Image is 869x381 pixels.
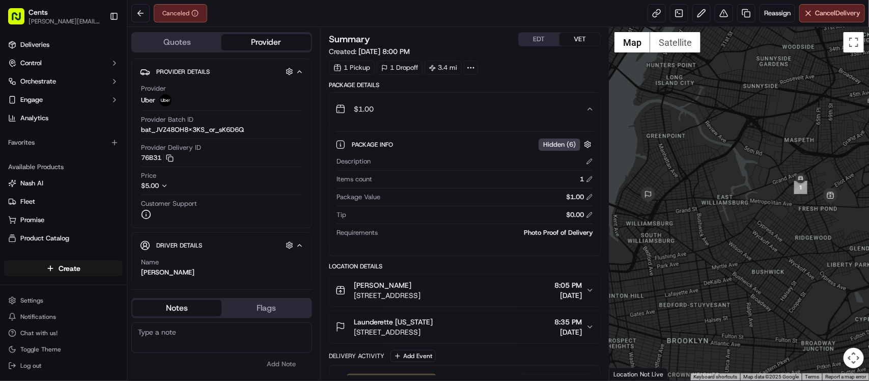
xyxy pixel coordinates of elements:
span: Deliveries [20,40,49,49]
span: Provider [141,84,166,93]
a: Fleet [8,197,119,206]
a: Report a map error [825,374,866,379]
button: $1.00 [329,93,600,125]
a: Terms (opens in new tab) [805,374,819,379]
span: • [85,158,88,166]
button: Show street map [614,32,650,52]
img: uber-new-logo.jpeg [159,94,172,106]
button: Provider Details [140,63,303,80]
img: Nash [10,10,31,31]
span: Orchestrate [20,77,56,86]
div: 1 [580,175,593,184]
div: Package Details [329,81,601,89]
button: Nash AI [4,175,123,192]
div: 1 [794,181,807,194]
span: Nash AI [20,179,43,188]
div: 💻 [86,229,94,237]
button: Cents [29,7,48,17]
div: $1.00 [566,193,593,202]
div: Location Not Live [609,368,668,380]
div: [PERSON_NAME] [141,268,194,277]
a: Analytics [4,110,123,126]
span: [DATE] [90,185,111,194]
span: Price [141,171,156,180]
span: Fleet [20,197,35,206]
span: [DATE] 8:00 PM [358,47,410,56]
a: 💻API Documentation [82,224,167,242]
span: Requirements [337,228,378,237]
button: Fleet [4,194,123,210]
span: 8:35 PM [554,317,582,327]
p: Welcome 👋 [10,41,185,57]
a: Powered byPylon [72,252,123,260]
button: Toggle fullscreen view [844,32,864,52]
span: [DATE] [554,290,582,301]
div: Favorites [4,134,123,151]
div: Delivery Activity [329,352,384,360]
button: Canceled [154,4,207,22]
button: Create [4,260,123,277]
span: bat_JVZ48OH8X3KS_or_sK6D6Q [141,125,244,134]
span: Hidden ( 6 ) [543,140,576,149]
span: Log out [20,362,41,370]
button: Control [4,55,123,71]
span: Reassign [764,9,791,18]
span: Driver Details [156,241,202,250]
div: $0.00 [566,210,593,220]
div: 1 Dropoff [377,61,423,75]
button: Engage [4,92,123,108]
span: Promise [20,215,44,225]
button: Notifications [4,310,123,324]
span: Items count [337,175,372,184]
button: Cents[PERSON_NAME][EMAIL_ADDRESS][DOMAIN_NAME] [4,4,105,29]
button: Add Event [390,350,436,362]
span: Toggle Theme [20,345,61,353]
span: Settings [20,296,43,305]
div: Photo Proof of Delivery [382,228,593,237]
span: $1.00 [354,104,374,114]
div: Start new chat [46,97,167,107]
button: Map camera controls [844,348,864,368]
img: 9188753566659_6852d8bf1fb38e338040_72.png [21,97,40,116]
span: Knowledge Base [20,228,78,238]
button: Hidden (6) [539,138,594,151]
span: 8:05 PM [554,280,582,290]
span: Chat with us! [20,329,58,337]
button: EDT [519,33,559,46]
button: Provider [221,34,311,50]
span: Provider Delivery ID [141,143,201,152]
img: 1736555255976-a54dd68f-1ca7-489b-9aae-adbdc363a1c4 [20,186,29,194]
button: Promise [4,212,123,228]
button: Quotes [132,34,221,50]
button: Toggle Theme [4,342,123,357]
span: API Documentation [96,228,163,238]
button: $5.00 [141,181,231,190]
span: Pylon [101,253,123,260]
img: Google [612,367,646,380]
button: Launderette [US_STATE][STREET_ADDRESS]8:35 PM[DATE] [329,311,600,343]
a: Product Catalog [8,234,119,243]
button: Start new chat [173,100,185,113]
a: Promise [8,215,119,225]
img: Masood Aslam [10,148,26,165]
button: [PERSON_NAME][EMAIL_ADDRESS][DOMAIN_NAME] [29,17,101,25]
button: [PERSON_NAME][STREET_ADDRESS]8:05 PM[DATE] [329,274,600,307]
span: Control [20,59,42,68]
span: [PERSON_NAME] [32,158,82,166]
span: Product Catalog [20,234,69,243]
button: Notes [132,300,221,316]
button: CancelDelivery [799,4,865,22]
span: Notifications [20,313,56,321]
button: Settings [4,293,123,308]
span: Cancel Delivery [815,9,860,18]
span: [DATE] [554,327,582,337]
button: See all [158,130,185,143]
span: $5.00 [141,181,159,190]
span: [PERSON_NAME] [354,280,411,290]
input: Got a question? Start typing here... [26,66,183,76]
button: Keyboard shortcuts [693,373,737,380]
span: Package Value [337,193,380,202]
button: Show satellite imagery [650,32,700,52]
